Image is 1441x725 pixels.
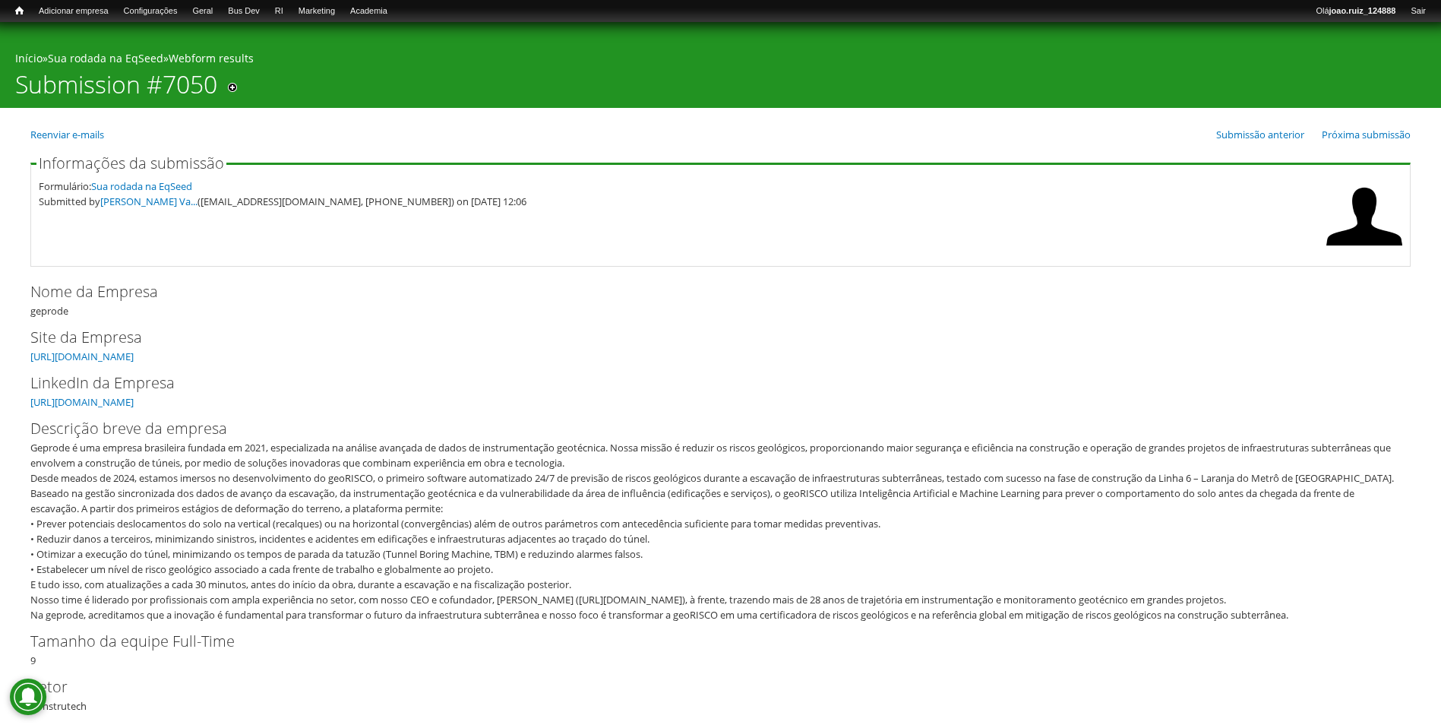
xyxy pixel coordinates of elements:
a: [URL][DOMAIN_NAME] [30,395,134,409]
a: Adicionar empresa [31,4,116,19]
div: » » [15,51,1426,70]
label: Tamanho da equipe Full-Time [30,630,1386,653]
div: Submitted by ([EMAIL_ADDRESS][DOMAIN_NAME], [PHONE_NUMBER]) on [DATE] 12:06 [39,194,1319,209]
label: Site da Empresa [30,326,1386,349]
img: Foto de Monica Calle Vaquerizo [1326,179,1402,255]
label: LinkedIn da Empresa [30,372,1386,394]
a: Configurações [116,4,185,19]
span: Início [15,5,24,16]
label: Descrição breve da empresa [30,417,1386,440]
div: Formulário: [39,179,1319,194]
a: Marketing [291,4,343,19]
a: Submissão anterior [1216,128,1304,141]
a: Sair [1403,4,1433,19]
label: Nome da Empresa [30,280,1386,303]
a: Academia [343,4,395,19]
label: Setor [30,676,1386,698]
a: Início [15,51,43,65]
div: Construtech [30,676,1411,714]
a: Início [8,4,31,18]
a: Bus Dev [220,4,267,19]
a: Ver perfil do usuário. [1326,244,1402,258]
div: geprode [30,280,1411,318]
h1: Submission #7050 [15,70,217,108]
legend: Informações da submissão [36,156,226,171]
a: Próxima submissão [1322,128,1411,141]
a: [PERSON_NAME] Va... [100,195,198,208]
a: Reenviar e-mails [30,128,104,141]
a: Sua rodada na EqSeed [48,51,163,65]
div: Geprode é uma empresa brasileira fundada em 2021, especializada na análise avançada de dados de i... [30,440,1401,622]
a: RI [267,4,291,19]
a: [URL][DOMAIN_NAME] [30,350,134,363]
strong: joao.ruiz_124888 [1329,6,1396,15]
a: Sua rodada na EqSeed [91,179,192,193]
a: Olájoao.ruiz_124888 [1308,4,1403,19]
div: 9 [30,630,1411,668]
a: Webform results [169,51,254,65]
a: Geral [185,4,220,19]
